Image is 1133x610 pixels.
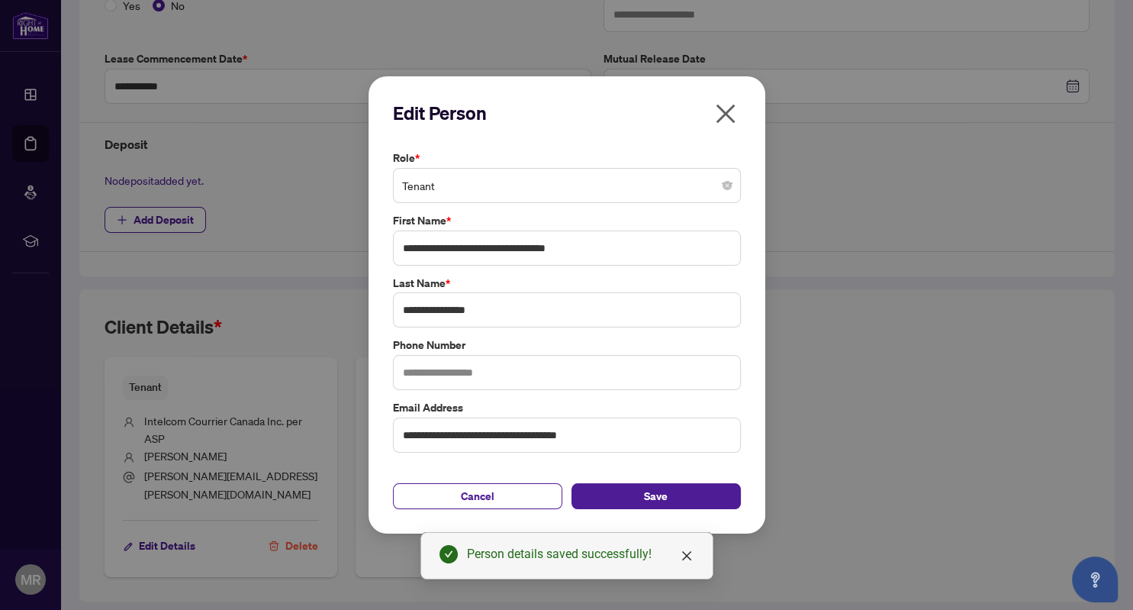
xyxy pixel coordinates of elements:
button: Save [571,483,741,509]
button: Cancel [393,483,562,509]
span: Cancel [461,484,494,508]
span: Save [644,484,668,508]
div: Person details saved successfully! [467,545,694,563]
h2: Edit Person [393,101,741,125]
span: Tenant [402,171,732,200]
span: close [713,102,738,126]
label: Role [393,150,741,166]
span: close-circle [723,181,732,190]
label: First Name [393,212,741,229]
label: Phone Number [393,337,741,353]
span: close [681,550,693,562]
button: Open asap [1072,557,1118,602]
a: Close [678,547,695,564]
label: Email Address [393,399,741,416]
label: Last Name [393,275,741,292]
span: check-circle [439,545,458,563]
